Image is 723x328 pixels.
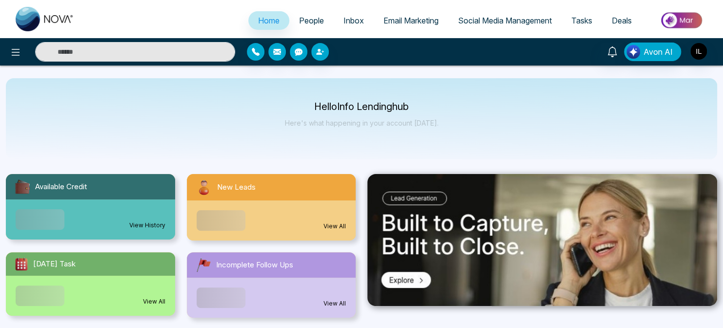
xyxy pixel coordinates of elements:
[35,181,87,193] span: Available Credit
[367,174,717,306] img: .
[181,174,362,241] a: New LeadsView All
[258,16,280,25] span: Home
[285,119,439,127] p: Here's what happening in your account [DATE].
[216,260,293,271] span: Incomplete Follow Ups
[624,43,681,61] button: Avon AI
[626,45,640,59] img: Lead Flow
[690,43,707,60] img: User Avatar
[14,256,29,272] img: todayTask.svg
[612,16,632,25] span: Deals
[248,11,289,30] a: Home
[195,178,213,197] img: newLeads.svg
[458,16,552,25] span: Social Media Management
[195,256,212,274] img: followUps.svg
[602,11,642,30] a: Deals
[562,11,602,30] a: Tasks
[334,11,374,30] a: Inbox
[16,7,74,31] img: Nova CRM Logo
[143,297,165,306] a: View All
[181,252,362,318] a: Incomplete Follow UpsView All
[374,11,448,30] a: Email Marketing
[646,9,717,31] img: Market-place.gif
[289,11,334,30] a: People
[343,16,364,25] span: Inbox
[33,259,76,270] span: [DATE] Task
[14,178,31,196] img: availableCredit.svg
[323,222,346,231] a: View All
[323,299,346,308] a: View All
[643,46,673,58] span: Avon AI
[448,11,562,30] a: Social Media Management
[285,103,439,111] p: Hello Info Lendinghub
[383,16,439,25] span: Email Marketing
[571,16,592,25] span: Tasks
[129,221,165,230] a: View History
[217,182,256,193] span: New Leads
[299,16,324,25] span: People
